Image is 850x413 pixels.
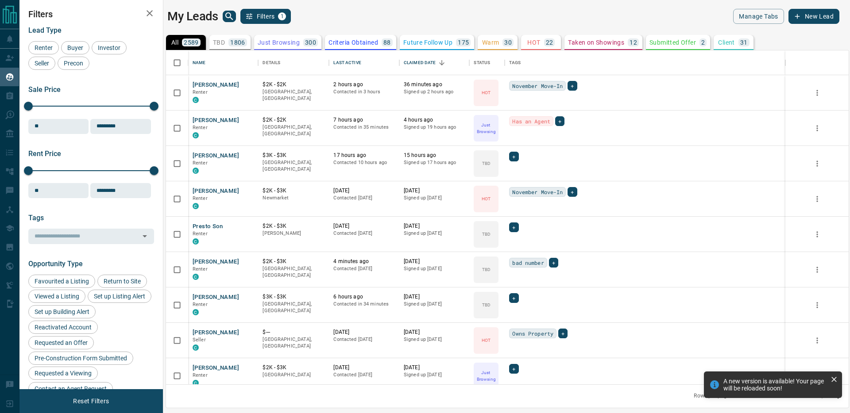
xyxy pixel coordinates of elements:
p: [DATE] [404,187,465,195]
button: more [811,298,824,312]
p: Criteria Obtained [328,39,378,46]
p: Contacted [DATE] [333,195,394,202]
span: Contact an Agent Request [31,385,110,392]
div: Requested an Offer [28,336,94,349]
p: TBD [482,302,491,308]
p: Signed up [DATE] [404,336,465,343]
div: Reactivated Account [28,321,98,334]
div: + [549,258,558,268]
span: Owns Property [512,329,553,338]
span: Requested an Offer [31,339,91,346]
p: $2K - $3K [263,258,325,265]
div: Contact an Agent Request [28,382,113,395]
p: $2K - $3K [263,222,325,230]
button: Presto Son [193,222,223,231]
p: [GEOGRAPHIC_DATA], [GEOGRAPHIC_DATA] [263,265,325,279]
span: Renter [193,195,208,201]
p: Newmarket [263,195,325,202]
p: 12 [630,39,637,46]
p: [DATE] [333,187,394,195]
span: Investor [95,44,124,51]
span: bad number [512,258,544,267]
p: [GEOGRAPHIC_DATA], [GEOGRAPHIC_DATA] [263,301,325,314]
div: + [555,116,564,126]
h1: My Leads [167,9,218,23]
span: Renter [31,44,56,51]
div: Investor [92,41,127,54]
button: [PERSON_NAME] [193,329,239,337]
p: [GEOGRAPHIC_DATA], [GEOGRAPHIC_DATA] [263,159,325,173]
p: $2K - $2K [263,81,325,88]
div: condos.ca [193,132,199,138]
span: Viewed a Listing [31,293,82,300]
span: Has an Agent [512,117,550,126]
p: Contacted in 3 hours [333,88,394,96]
p: 88 [383,39,391,46]
button: more [811,334,824,347]
p: Contacted 10 hours ago [333,159,394,166]
p: $2K - $2K [263,116,325,124]
div: Claimed Date [404,50,436,75]
div: Tags [505,50,785,75]
span: Buyer [64,44,86,51]
button: Sort [436,57,448,69]
p: Contacted [DATE] [333,336,394,343]
p: 6 hours ago [333,293,394,301]
div: Status [474,50,490,75]
span: Opportunity Type [28,260,83,268]
span: + [571,187,574,196]
span: Renter [193,89,208,95]
p: Signed up [DATE] [404,230,465,237]
span: + [558,117,561,126]
p: HOT [527,39,540,46]
span: + [561,329,564,338]
div: + [568,81,577,91]
p: 2 [701,39,705,46]
button: more [811,86,824,99]
button: [PERSON_NAME] [193,293,239,302]
div: Tags [509,50,521,75]
p: $--- [263,329,325,336]
div: Name [188,50,258,75]
p: Signed up 2 hours ago [404,88,465,96]
div: Precon [58,57,89,70]
p: [GEOGRAPHIC_DATA], [GEOGRAPHIC_DATA] [263,336,325,350]
span: + [552,258,555,267]
button: more [811,157,824,170]
button: [PERSON_NAME] [193,258,239,266]
h2: Filters [28,9,154,19]
p: Client [718,39,734,46]
button: Manage Tabs [733,9,784,24]
p: [GEOGRAPHIC_DATA] [263,371,325,379]
p: 1806 [230,39,245,46]
p: [DATE] [333,222,394,230]
p: 22 [546,39,553,46]
div: Last Active [333,50,361,75]
span: + [512,364,515,373]
p: [DATE] [404,293,465,301]
div: condos.ca [193,274,199,280]
span: + [571,81,574,90]
p: 2589 [184,39,199,46]
div: condos.ca [193,168,199,174]
span: November Move-In [512,81,563,90]
div: Buyer [61,41,89,54]
p: Just Browsing [475,122,498,135]
button: Filters1 [240,9,291,24]
button: more [811,369,824,382]
span: Renter [193,160,208,166]
div: condos.ca [193,344,199,351]
span: November Move-In [512,187,563,196]
div: Renter [28,41,59,54]
p: 7 hours ago [333,116,394,124]
p: [DATE] [404,258,465,265]
p: Signed up [DATE] [404,301,465,308]
p: Just Browsing [475,369,498,382]
p: All [171,39,178,46]
p: Signed up 17 hours ago [404,159,465,166]
span: Renter [193,302,208,307]
p: 31 [740,39,748,46]
button: Reset Filters [67,394,115,409]
p: [PERSON_NAME] [263,230,325,237]
p: HOT [482,337,491,344]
